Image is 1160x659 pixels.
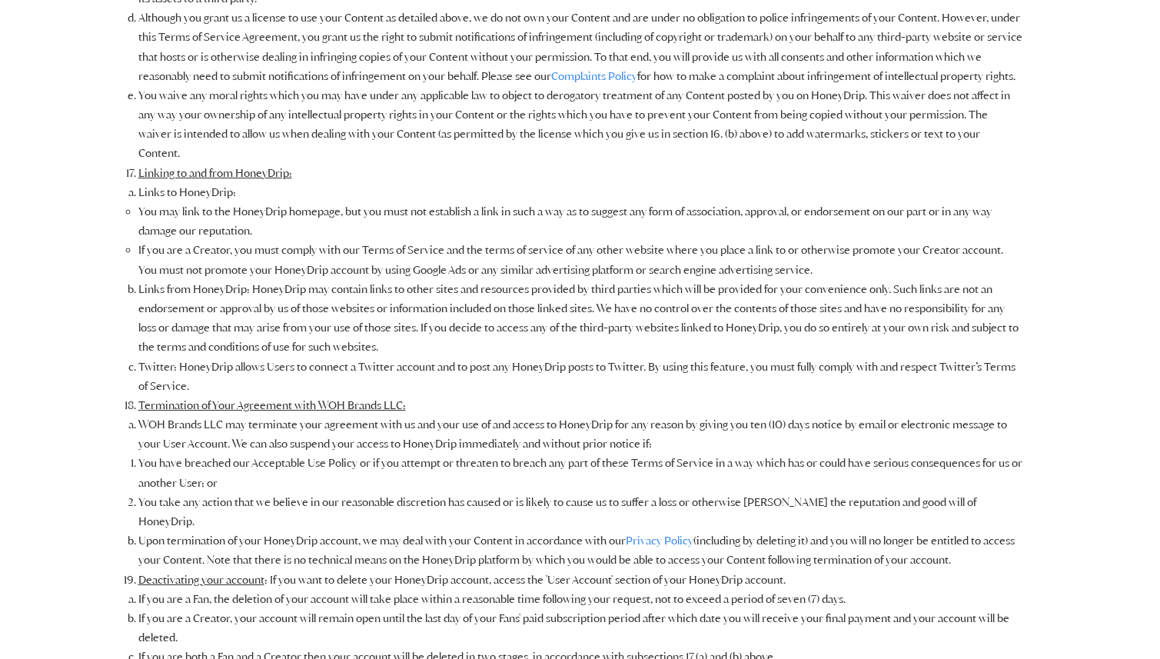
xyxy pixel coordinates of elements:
[138,590,1022,609] li: If you are a Fan, the deletion of your account will take place within a reasonable time following...
[138,398,406,412] u: Termination of Your Agreement with WOH Brands LLC:
[551,69,637,83] a: Complaints Policy
[138,531,1022,570] li: Upon termination of your HoneyDrip account, we may deal with your Content in accordance with our ...
[138,183,1022,280] li: Links to HoneyDrip:
[138,415,1022,531] li: WOH Brands LLC may terminate your agreement with us and your use of and access to HoneyDrip for a...
[138,493,1022,531] li: You take any action that we believe in our reasonable discretion has caused or is likely to cause...
[138,280,1022,358] li: Links from HoneyDrip: HoneyDrip may contain links to other sites and resources provided by third ...
[138,241,1022,279] li: If you are a Creator, you must comply with our Terms of Service and the terms of service of any o...
[138,454,1022,492] li: You have breached our Acceptable Use Policy or if you attempt or threaten to breach any part of t...
[138,86,1022,164] li: You waive any moral rights which you may have under any applicable law to object to derogatory tr...
[138,166,292,180] u: Linking to and from HoneyDrip:
[138,609,1022,647] li: If you are a Creator, your account will remain open until the last day of your Fans' paid subscri...
[138,8,1022,86] li: Although you grant us a license to use your Content as detailed above, we do not own your Content...
[138,573,264,587] u: Deactivating your account
[138,202,1022,241] li: You may link to the HoneyDrip homepage, but you must not establish a link in such a way as to sug...
[138,358,1022,396] li: Twitter: HoneyDrip allows Users to connect a Twitter account and to post any HoneyDrip posts to T...
[626,534,693,548] a: Privacy Policy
